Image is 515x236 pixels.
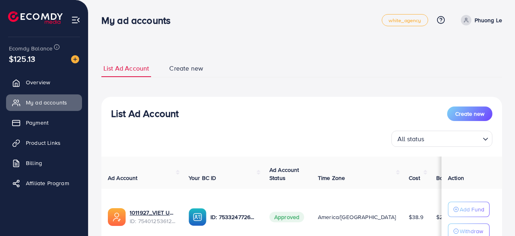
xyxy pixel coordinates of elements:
[447,107,492,121] button: Create new
[210,212,256,222] p: ID: 7533247726490828808
[103,64,149,73] span: List Ad Account
[460,226,483,236] p: Withdraw
[448,174,464,182] span: Action
[6,94,82,111] a: My ad accounts
[481,200,509,230] iframe: Chat
[26,139,61,147] span: Product Links
[6,175,82,191] a: Affiliate Program
[26,159,42,167] span: Billing
[455,110,484,118] span: Create new
[269,212,304,222] span: Approved
[6,155,82,171] a: Billing
[26,179,69,187] span: Affiliate Program
[26,98,67,107] span: My ad accounts
[448,202,490,217] button: Add Fund
[318,213,396,221] span: America/[GEOGRAPHIC_DATA]
[8,11,63,24] img: logo
[9,44,53,52] span: Ecomdy Balance
[396,133,426,145] span: All status
[391,131,492,147] div: Search for option
[189,174,217,182] span: Your BC ID
[71,15,80,25] img: menu
[108,208,126,226] img: ic-ads-acc.e4c84228.svg
[409,213,423,221] span: $38.9
[130,217,176,225] span: ID: 7540125361229676551
[460,205,484,214] p: Add Fund
[318,174,345,182] span: Time Zone
[409,174,420,182] span: Cost
[26,119,48,127] span: Payment
[389,18,421,23] span: white_agency
[169,64,203,73] span: Create new
[475,15,502,25] p: Phuong Le
[427,132,479,145] input: Search for option
[6,135,82,151] a: Product Links
[130,209,176,225] div: <span class='underline'>1011927_VIET US 02_1755572479473</span></br>7540125361229676551
[6,74,82,90] a: Overview
[9,53,35,65] span: $125.13
[130,209,176,217] a: 1011927_VIET US 02_1755572479473
[108,174,138,182] span: Ad Account
[269,166,299,182] span: Ad Account Status
[71,55,79,63] img: image
[26,78,50,86] span: Overview
[101,15,177,26] h3: My ad accounts
[111,108,179,119] h3: List Ad Account
[458,15,502,25] a: Phuong Le
[189,208,206,226] img: ic-ba-acc.ded83a64.svg
[382,14,428,26] a: white_agency
[6,115,82,131] a: Payment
